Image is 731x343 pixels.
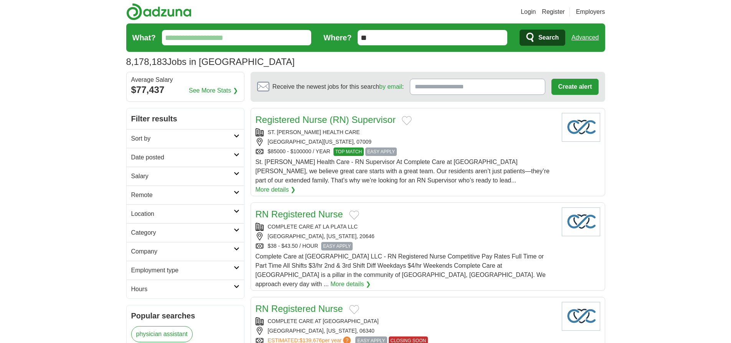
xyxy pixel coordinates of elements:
[365,147,397,156] span: EASY APPLY
[542,7,565,17] a: Register
[321,242,353,250] span: EASY APPLY
[562,302,600,331] img: Company logo
[333,147,364,156] span: TOP MATCH
[131,209,234,219] h2: Location
[402,116,412,125] button: Add to favorite jobs
[256,232,556,240] div: [GEOGRAPHIC_DATA], [US_STATE], 20646
[131,134,234,143] h2: Sort by
[131,153,234,162] h2: Date posted
[131,266,234,275] h2: Employment type
[126,55,167,69] span: 8,178,183
[131,191,234,200] h2: Remote
[127,223,244,242] a: Category
[127,129,244,148] a: Sort by
[189,86,238,95] a: See More Stats ❯
[131,83,239,97] div: $77,437
[131,77,239,83] div: Average Salary
[571,30,599,45] a: Advanced
[131,228,234,237] h2: Category
[256,159,550,184] span: St. [PERSON_NAME] Health Care - RN Supervisor At Complete Care at [GEOGRAPHIC_DATA][PERSON_NAME],...
[521,7,536,17] a: Login
[126,56,295,67] h1: Jobs in [GEOGRAPHIC_DATA]
[256,128,556,136] div: ST. [PERSON_NAME] HEALTH CARE
[256,209,343,219] a: RN Registered Nurse
[538,30,559,45] span: Search
[131,326,193,342] a: physician assistant
[131,310,239,321] h2: Popular searches
[127,108,244,129] h2: Filter results
[127,167,244,186] a: Salary
[379,83,402,90] a: by email
[131,247,234,256] h2: Company
[272,82,404,91] span: Receive the newest jobs for this search :
[256,303,343,314] a: RN Registered Nurse
[131,172,234,181] h2: Salary
[126,3,191,20] img: Adzuna logo
[323,32,351,43] label: Where?
[256,327,556,335] div: [GEOGRAPHIC_DATA], [US_STATE], 06340
[562,113,600,142] img: Company logo
[330,280,371,289] a: More details ❯
[349,305,359,314] button: Add to favorite jobs
[562,207,600,236] img: Company logo
[256,253,546,287] span: Complete Care at [GEOGRAPHIC_DATA] LLC - RN Registered Nurse Competitive Pay Rates Full Time or P...
[127,186,244,204] a: Remote
[256,114,396,125] a: Registered Nurse (RN) Supervisor
[131,285,234,294] h2: Hours
[127,204,244,223] a: Location
[132,32,156,43] label: What?
[256,185,296,194] a: More details ❯
[127,242,244,261] a: Company
[127,148,244,167] a: Date posted
[256,317,556,325] div: COMPLETE CARE AT [GEOGRAPHIC_DATA]
[520,30,565,46] button: Search
[349,210,359,220] button: Add to favorite jobs
[256,223,556,231] div: COMPLETE CARE AT LA PLATA LLC
[127,280,244,298] a: Hours
[256,147,556,156] div: $85000 - $100000 / YEAR
[256,242,556,250] div: $38 - $43.50 / HOUR
[127,261,244,280] a: Employment type
[576,7,605,17] a: Employers
[551,79,598,95] button: Create alert
[256,138,556,146] div: [GEOGRAPHIC_DATA][US_STATE], 07009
